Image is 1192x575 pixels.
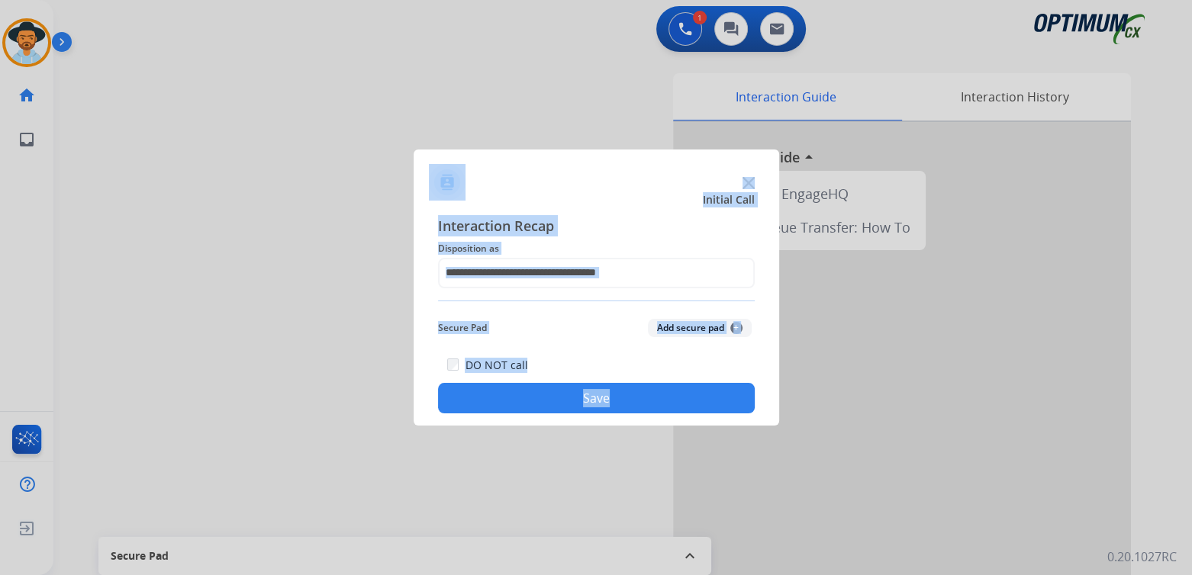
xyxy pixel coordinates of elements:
span: Secure Pad [438,319,487,337]
span: Disposition as [438,239,755,258]
p: 0.20.1027RC [1107,548,1177,566]
label: DO NOT call [465,358,527,373]
img: contactIcon [429,164,466,201]
button: Save [438,383,755,413]
span: + [730,322,743,334]
button: Add secure pad+ [648,319,752,337]
span: Initial Call [703,192,755,207]
span: Interaction Recap [438,215,755,239]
